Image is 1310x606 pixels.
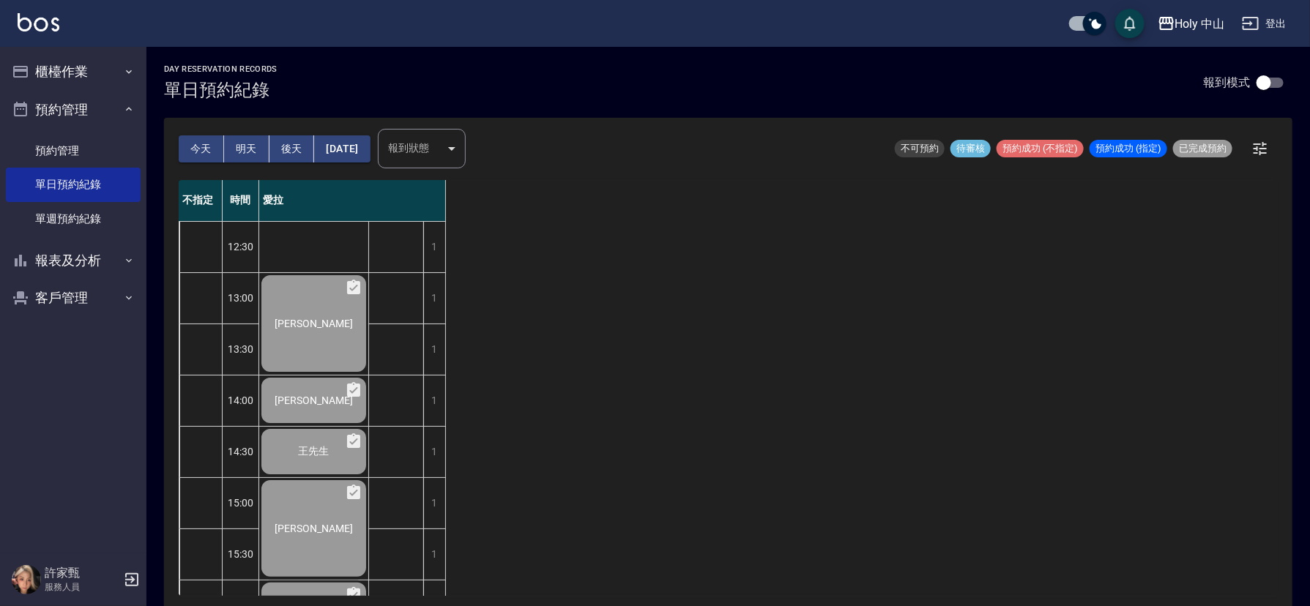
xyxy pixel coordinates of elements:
[224,135,269,162] button: 明天
[423,222,445,272] div: 1
[950,142,991,155] span: 待審核
[296,445,332,458] span: 王先生
[1090,142,1167,155] span: 預約成功 (指定)
[223,426,259,477] div: 14:30
[223,221,259,272] div: 12:30
[45,580,119,594] p: 服務人員
[6,91,141,129] button: 預約管理
[6,242,141,280] button: 報表及分析
[423,427,445,477] div: 1
[6,168,141,201] a: 單日預約紀錄
[6,134,141,168] a: 預約管理
[423,478,445,528] div: 1
[223,477,259,528] div: 15:00
[1115,9,1145,38] button: save
[179,180,223,221] div: 不指定
[1175,15,1225,33] div: Holy 中山
[6,279,141,317] button: 客戶管理
[272,318,356,329] span: [PERSON_NAME]
[314,135,370,162] button: [DATE]
[223,528,259,580] div: 15:30
[45,566,119,580] h5: 許家甄
[164,64,278,74] h2: day Reservation records
[1173,142,1232,155] span: 已完成預約
[223,375,259,426] div: 14:00
[259,180,446,221] div: 愛拉
[223,180,259,221] div: 時間
[423,324,445,375] div: 1
[1203,75,1250,90] p: 報到模式
[423,529,445,580] div: 1
[12,565,41,594] img: Person
[18,13,59,31] img: Logo
[179,135,224,162] button: 今天
[1152,9,1231,39] button: Holy 中山
[895,142,945,155] span: 不可預約
[164,80,278,100] h3: 單日預約紀錄
[6,202,141,236] a: 單週預約紀錄
[269,135,315,162] button: 後天
[997,142,1084,155] span: 預約成功 (不指定)
[223,272,259,323] div: 13:00
[423,375,445,426] div: 1
[272,523,356,534] span: [PERSON_NAME]
[1236,10,1292,37] button: 登出
[6,53,141,91] button: 櫃檯作業
[272,394,356,406] span: [PERSON_NAME]
[223,323,259,375] div: 13:30
[423,273,445,323] div: 1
